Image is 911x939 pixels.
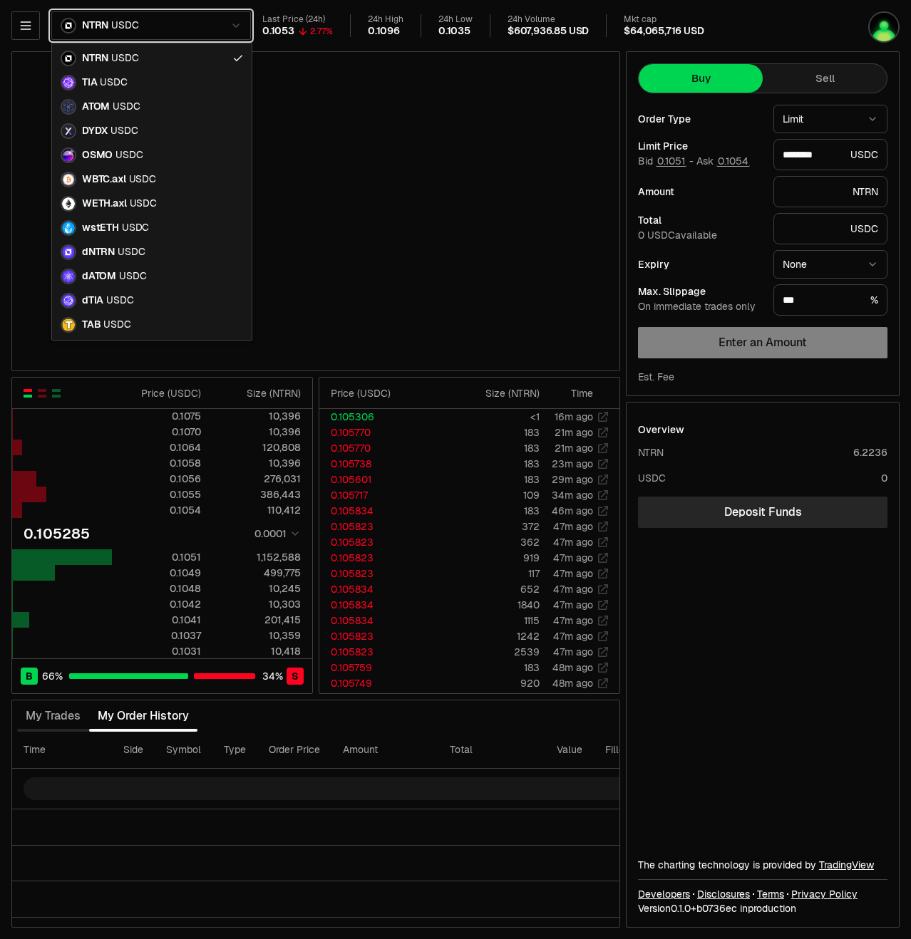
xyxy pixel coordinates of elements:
[82,197,127,210] span: WETH.axl
[106,294,133,307] span: USDC
[82,318,101,331] span: TAB
[113,100,140,113] span: USDC
[82,100,110,113] span: ATOM
[129,173,156,186] span: USDC
[62,52,75,65] img: NTRN Logo
[62,100,75,113] img: ATOM Logo
[62,197,75,210] img: WETH.axl Logo
[82,76,97,89] span: TIA
[111,52,138,65] span: USDC
[82,125,108,138] span: DYDX
[62,294,75,307] img: dTIA Logo
[62,318,75,331] img: TAB Logo
[130,197,157,210] span: USDC
[82,173,126,186] span: WBTC.axl
[62,173,75,186] img: WBTC.axl Logo
[62,76,75,89] img: TIA Logo
[62,246,75,259] img: dNTRN Logo
[122,222,149,234] span: USDC
[62,222,75,234] img: wstETH Logo
[62,125,75,138] img: DYDX Logo
[82,270,116,283] span: dATOM
[62,270,75,283] img: dATOM Logo
[82,149,113,162] span: OSMO
[110,125,138,138] span: USDC
[82,246,115,259] span: dNTRN
[82,294,103,307] span: dTIA
[62,149,75,162] img: OSMO Logo
[100,76,127,89] span: USDC
[103,318,130,331] span: USDC
[82,52,108,65] span: NTRN
[119,270,146,283] span: USDC
[82,222,119,234] span: wstETH
[118,246,145,259] span: USDC
[115,149,143,162] span: USDC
